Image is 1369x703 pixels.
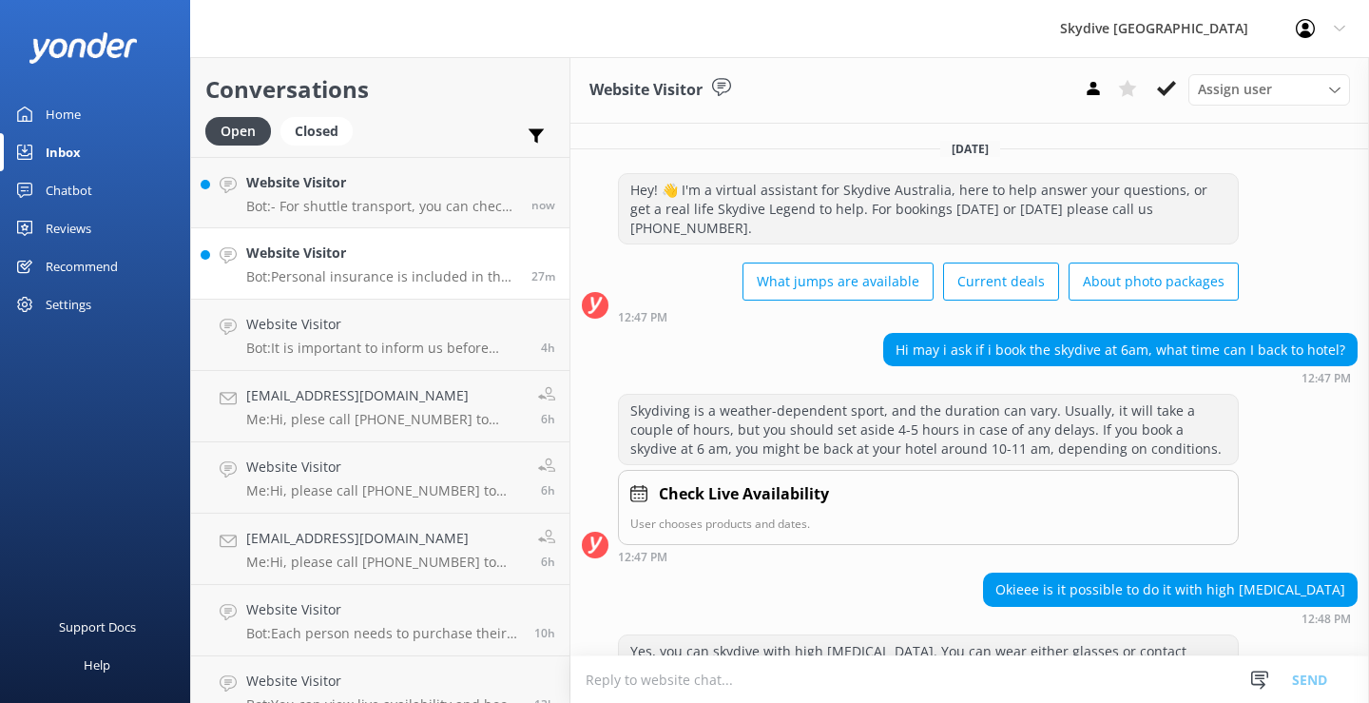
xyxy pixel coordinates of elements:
[541,340,555,356] span: Sep 02 2025 09:01am (UTC +10:00) Australia/Brisbane
[246,599,520,620] h4: Website Visitor
[246,340,527,357] p: Bot: It is important to inform us before booking if there are any heart conditions, as this may m...
[246,411,524,428] p: Me: Hi, plese call [PHONE_NUMBER] to redeem any gift vouchers, Blue Skies
[191,585,569,656] a: Website VisitorBot:Each person needs to purchase their own "photo and video" package. The package...
[1302,614,1351,625] strong: 12:48 PM
[246,243,517,264] h4: Website Visitor
[618,312,667,323] strong: 12:47 PM
[84,646,110,684] div: Help
[984,574,1357,606] div: Okieee is it possible to do it with high [MEDICAL_DATA]
[46,171,92,209] div: Chatbot
[205,120,280,141] a: Open
[883,371,1358,384] div: Sep 02 2025 12:47pm (UTC +10:00) Australia/Brisbane
[940,141,1000,157] span: [DATE]
[246,385,524,406] h4: [EMAIL_ADDRESS][DOMAIN_NAME]
[246,671,520,692] h4: Website Visitor
[246,314,527,335] h4: Website Visitor
[541,554,555,570] span: Sep 02 2025 07:08am (UTC +10:00) Australia/Brisbane
[29,32,138,64] img: yonder-white-logo.png
[534,625,555,641] span: Sep 02 2025 03:16am (UTC +10:00) Australia/Brisbane
[280,120,362,141] a: Closed
[541,411,555,427] span: Sep 02 2025 07:11am (UTC +10:00) Australia/Brisbane
[205,117,271,146] div: Open
[46,209,91,247] div: Reviews
[1302,373,1351,384] strong: 12:47 PM
[246,482,524,499] p: Me: Hi, please call [PHONE_NUMBER] to discuss later time slots in [GEOGRAPHIC_DATA], Blue Skies
[246,528,524,549] h4: [EMAIL_ADDRESS][DOMAIN_NAME]
[619,395,1238,464] div: Skydiving is a weather-dependent sport, and the duration can vary. Usually, it will take a couple...
[618,552,667,563] strong: 12:47 PM
[983,612,1358,625] div: Sep 02 2025 12:48pm (UTC +10:00) Australia/Brisbane
[246,625,520,642] p: Bot: Each person needs to purchase their own "photo and video" package. The packages are priced p...
[1069,263,1239,301] button: About photo packages
[191,228,569,300] a: Website VisitorBot:Personal insurance is included in the jump price, covering you for up to $50,0...
[1198,79,1272,100] span: Assign user
[619,174,1238,244] div: Hey! 👋 I'm a virtual assistant for Skydive Australia, here to help answer your questions, or get ...
[630,515,1226,533] p: User chooses products and dates.
[943,263,1059,301] button: Current deals
[659,482,829,507] h4: Check Live Availability
[46,285,91,323] div: Settings
[589,78,703,103] h3: Website Visitor
[1188,74,1350,105] div: Assign User
[246,554,524,571] p: Me: Hi, please call [PHONE_NUMBER] to discuss refund with reservation staff. Blue Skies
[246,268,517,285] p: Bot: Personal insurance is included in the jump price, covering you for up to $50,000 in medical ...
[205,71,555,107] h2: Conversations
[531,197,555,213] span: Sep 02 2025 01:16pm (UTC +10:00) Australia/Brisbane
[618,550,1239,563] div: Sep 02 2025 12:47pm (UTC +10:00) Australia/Brisbane
[191,514,569,585] a: [EMAIL_ADDRESS][DOMAIN_NAME]Me:Hi, please call [PHONE_NUMBER] to discuss refund with reservation ...
[884,334,1357,366] div: Hi may i ask if i book the skydive at 6am, what time can I back to hotel?
[46,133,81,171] div: Inbox
[191,371,569,442] a: [EMAIL_ADDRESS][DOMAIN_NAME]Me:Hi, plese call [PHONE_NUMBER] to redeem any gift vouchers, Blue Sk...
[618,310,1239,323] div: Sep 02 2025 12:47pm (UTC +10:00) Australia/Brisbane
[191,442,569,514] a: Website VisitorMe:Hi, please call [PHONE_NUMBER] to discuss later time slots in [GEOGRAPHIC_DATA]...
[246,172,517,193] h4: Website Visitor
[541,482,555,498] span: Sep 02 2025 07:10am (UTC +10:00) Australia/Brisbane
[619,635,1238,686] div: Yes, you can skydive with high [MEDICAL_DATA]. You can wear either glasses or contact lenses, and...
[46,247,118,285] div: Recommend
[59,608,136,646] div: Support Docs
[191,157,569,228] a: Website VisitorBot:- For shuttle transport, you can check availability and details at [URL][DOMAI...
[280,117,353,146] div: Closed
[531,268,555,284] span: Sep 02 2025 12:49pm (UTC +10:00) Australia/Brisbane
[246,198,517,215] p: Bot: - For shuttle transport, you can check availability and details at [URL][DOMAIN_NAME]. - The...
[246,457,524,478] h4: Website Visitor
[742,263,934,301] button: What jumps are available
[191,300,569,371] a: Website VisitorBot:It is important to inform us before booking if there are any heart conditions,...
[46,95,81,133] div: Home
